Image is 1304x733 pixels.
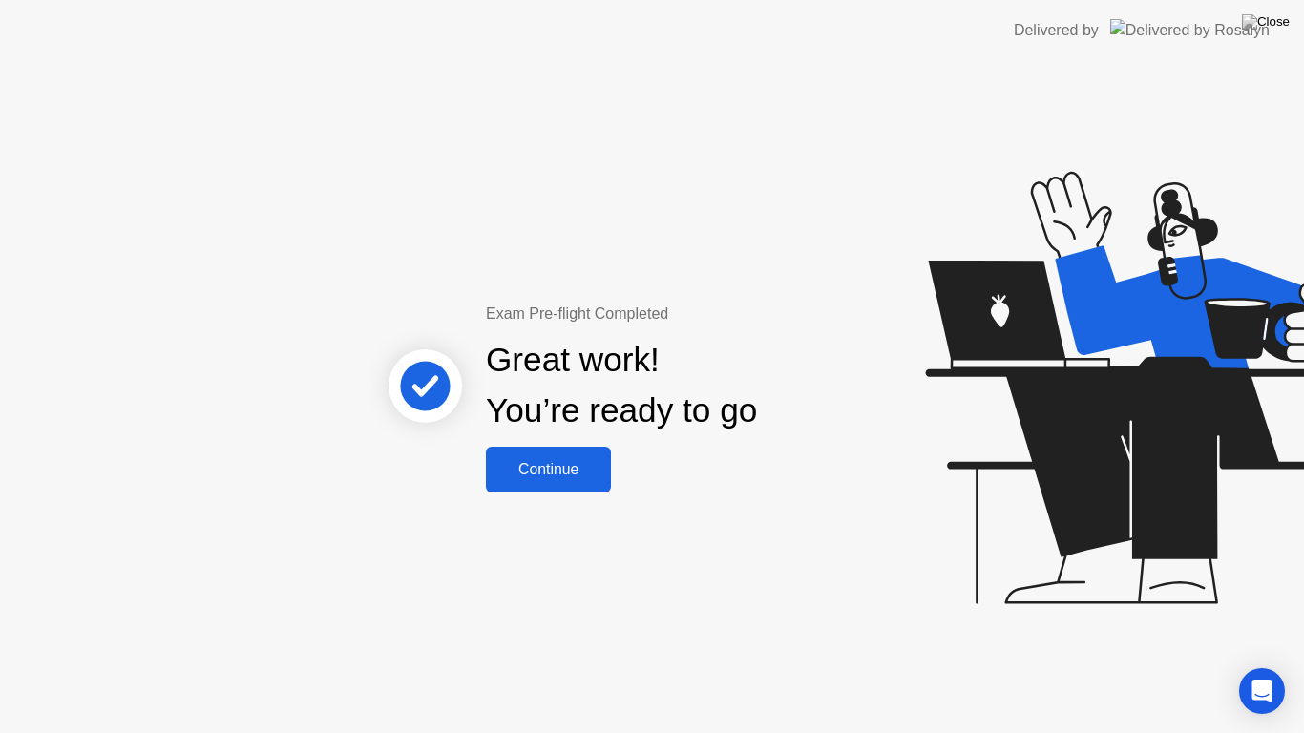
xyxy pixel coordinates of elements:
[1110,19,1270,41] img: Delivered by Rosalyn
[492,461,605,478] div: Continue
[486,303,880,325] div: Exam Pre-flight Completed
[1242,14,1290,30] img: Close
[1239,668,1285,714] div: Open Intercom Messenger
[1014,19,1099,42] div: Delivered by
[486,447,611,492] button: Continue
[486,335,757,436] div: Great work! You’re ready to go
